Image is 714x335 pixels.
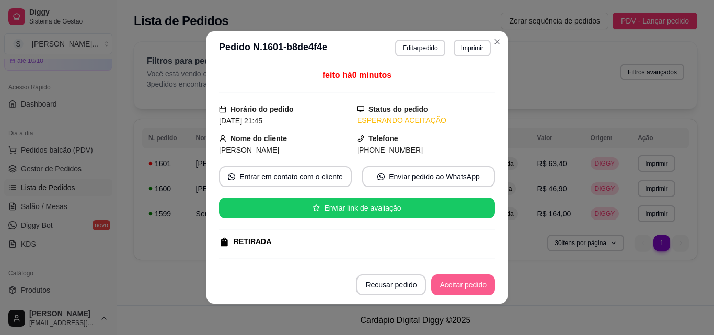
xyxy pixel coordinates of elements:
[323,71,391,79] span: feito há 0 minutos
[395,40,445,56] button: Editarpedido
[219,106,226,113] span: calendar
[357,146,423,154] span: [PHONE_NUMBER]
[489,33,505,50] button: Close
[454,40,491,56] button: Imprimir
[356,274,426,295] button: Recusar pedido
[219,146,279,154] span: [PERSON_NAME]
[368,134,398,143] strong: Telefone
[219,135,226,142] span: user
[234,236,271,247] div: RETIRADA
[231,105,294,113] strong: Horário do pedido
[368,105,428,113] strong: Status do pedido
[219,117,262,125] span: [DATE] 21:45
[313,204,320,212] span: star
[219,198,495,218] button: starEnviar link de avaliação
[228,173,235,180] span: whats-app
[377,173,385,180] span: whats-app
[231,134,287,143] strong: Nome do cliente
[219,40,327,56] h3: Pedido N. 1601-b8de4f4e
[357,115,495,126] div: ESPERANDO ACEITAÇÃO
[219,166,352,187] button: whats-appEntrar em contato com o cliente
[431,274,495,295] button: Aceitar pedido
[357,135,364,142] span: phone
[362,166,495,187] button: whats-appEnviar pedido ao WhatsApp
[357,106,364,113] span: desktop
